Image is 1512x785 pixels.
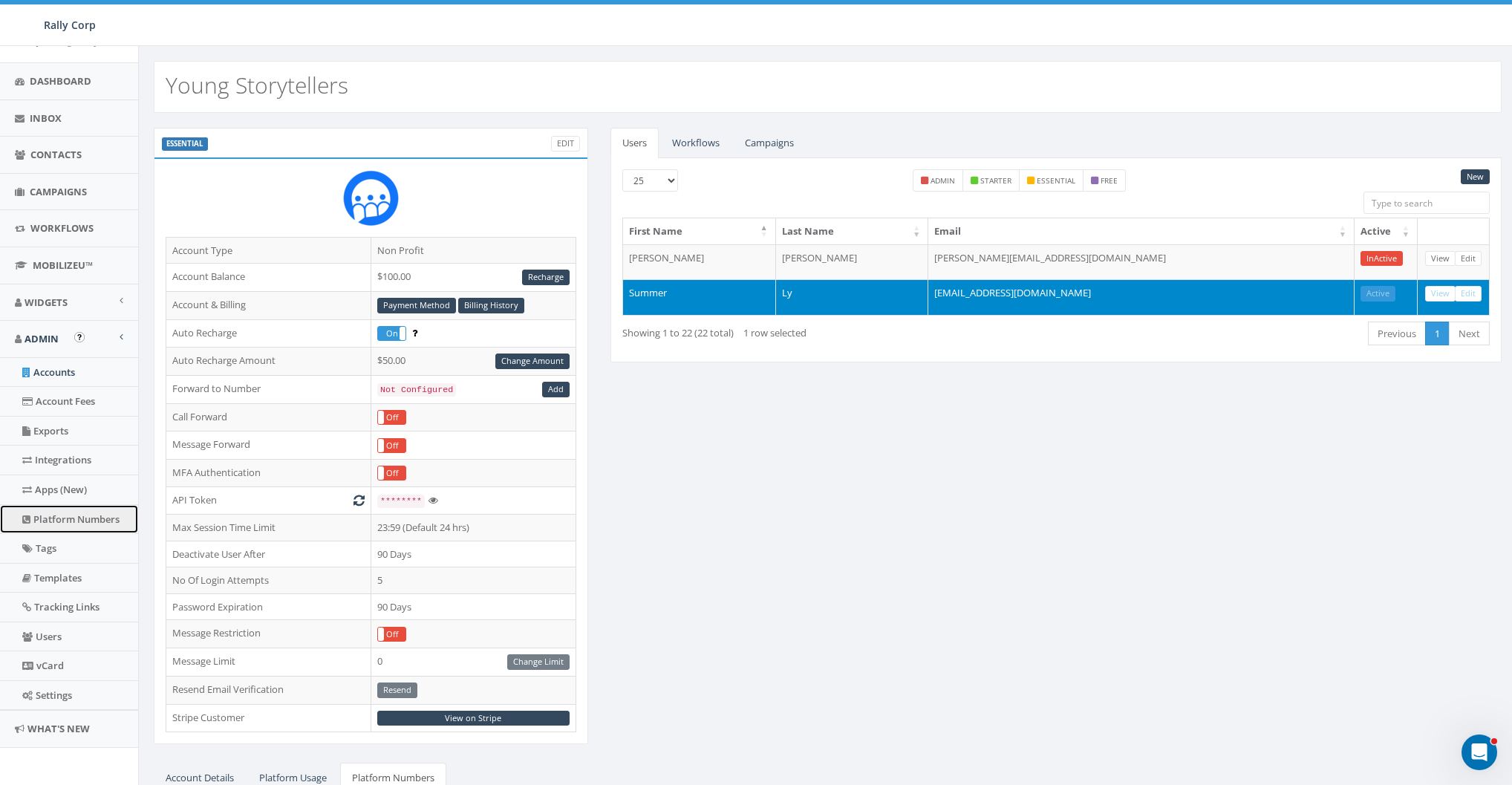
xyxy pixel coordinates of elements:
[928,279,1355,315] td: [EMAIL_ADDRESS][DOMAIN_NAME]
[25,332,59,345] span: Admin
[1455,251,1482,267] a: Edit
[377,326,406,341] div: OnOff
[377,383,456,397] code: Not Configured
[166,541,371,567] td: Deactivate User After
[378,466,405,480] label: Off
[378,411,405,424] label: Off
[980,175,1011,186] small: starter
[377,627,406,642] div: OnOff
[166,676,371,704] td: Resend Email Verification
[928,244,1355,280] td: [PERSON_NAME][EMAIL_ADDRESS][DOMAIN_NAME]
[743,326,806,339] span: 1 row selected
[1101,175,1118,186] small: free
[1449,322,1490,346] a: Next
[166,648,371,676] td: Message Limit
[1037,175,1075,186] small: essential
[166,515,371,541] td: Max Session Time Limit
[542,382,570,397] a: Add
[166,487,371,515] td: API Token
[30,111,62,125] span: Inbox
[623,279,776,315] td: Summer
[166,237,371,264] td: Account Type
[30,148,82,161] span: Contacts
[166,319,371,348] td: Auto Recharge
[166,264,371,292] td: Account Balance
[1425,251,1456,267] a: View
[166,459,371,487] td: MFA Authentication
[162,137,208,151] label: ESSENTIAL
[1425,286,1456,302] a: View
[371,237,576,264] td: Non Profit
[623,218,776,244] th: First Name: activate to sort column descending
[412,326,417,339] span: Enable to prevent campaign failure.
[378,327,405,340] label: On
[1361,251,1403,267] a: InActive
[1425,322,1450,346] a: 1
[166,431,371,460] td: Message Forward
[522,270,570,285] a: Recharge
[36,37,103,48] small: [PERSON_NAME]
[1462,734,1497,770] iframe: Intercom live chat
[623,244,776,280] td: [PERSON_NAME]
[928,218,1355,244] th: Email: activate to sort column ascending
[166,291,371,319] td: Account & Billing
[1368,322,1426,346] a: Previous
[343,170,399,226] img: Rally_Corp_Icon_1.png
[378,439,405,452] label: Off
[30,185,87,198] span: Campaigns
[610,128,659,158] a: Users
[1355,218,1418,244] th: Active: activate to sort column ascending
[44,18,96,32] span: Rally Corp
[776,244,929,280] td: [PERSON_NAME]
[377,711,570,726] a: View on Stripe
[166,375,371,403] td: Forward to Number
[377,298,456,313] a: Payment Method
[371,593,576,620] td: 90 Days
[166,593,371,620] td: Password Expiration
[377,466,406,481] div: OnOff
[377,410,406,425] div: OnOff
[1461,169,1490,185] a: New
[776,218,929,244] th: Last Name: activate to sort column ascending
[371,348,576,376] td: $50.00
[622,320,971,340] div: Showing 1 to 22 (22 total)
[377,438,406,453] div: OnOff
[27,722,90,735] span: What's New
[166,73,348,97] h2: Young Storytellers
[371,541,576,567] td: 90 Days
[166,348,371,376] td: Auto Recharge Amount
[458,298,524,313] a: Billing History
[378,628,405,641] label: Off
[371,567,576,594] td: 5
[166,403,371,431] td: Call Forward
[33,258,93,272] span: MobilizeU™
[660,128,731,158] a: Workflows
[30,221,94,235] span: Workflows
[166,567,371,594] td: No Of Login Attempts
[1455,286,1482,302] a: Edit
[166,704,371,732] td: Stripe Customer
[733,128,806,158] a: Campaigns
[371,264,576,292] td: $100.00
[776,279,929,315] td: Ly
[25,296,68,309] span: Widgets
[371,515,576,541] td: 23:59 (Default 24 hrs)
[166,620,371,648] td: Message Restriction
[1363,192,1490,214] input: Type to search
[353,495,365,505] i: Generate New Token
[931,175,955,186] small: admin
[551,136,580,152] a: Edit
[371,648,576,676] td: 0
[30,74,91,88] span: Dashboard
[495,354,570,369] a: Change Amount
[1361,286,1395,302] a: Active
[74,332,85,342] button: Open In-App Guide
